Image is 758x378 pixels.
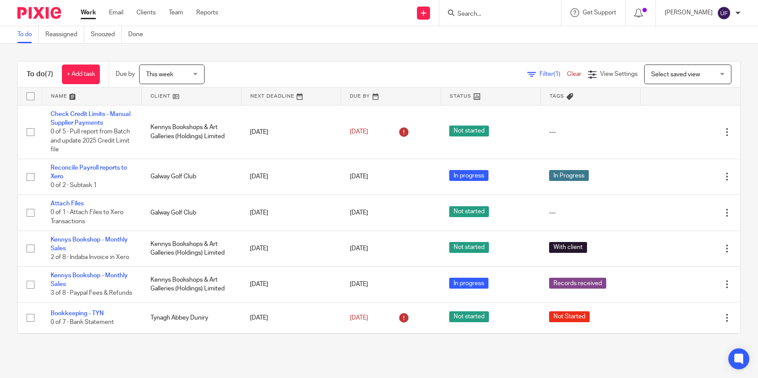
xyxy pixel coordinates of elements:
[91,26,122,43] a: Snoozed
[142,302,242,333] td: Tynagh Abbey Duniry
[717,6,731,20] img: svg%3E
[553,71,560,77] span: (1)
[142,159,242,194] td: Galway Golf Club
[350,315,368,321] span: [DATE]
[549,208,632,217] div: ---
[142,105,242,159] td: Kennys Bookshops & Art Galleries (Holdings) Limited
[51,310,104,317] a: Bookkeeping - TYN
[449,206,489,217] span: Not started
[116,70,135,78] p: Due by
[550,94,564,99] span: Tags
[350,210,368,216] span: [DATE]
[549,242,587,253] span: With client
[539,71,567,77] span: Filter
[457,10,535,18] input: Search
[449,126,489,136] span: Not started
[51,201,84,207] a: Attach Files
[549,311,590,322] span: Not Started
[241,302,341,333] td: [DATE]
[81,8,96,17] a: Work
[241,266,341,302] td: [DATE]
[51,129,130,153] span: 0 of 5 · Pull report from Batch and update 2025 Credit Limit file
[62,65,100,84] a: + Add task
[51,237,128,252] a: Kennys Bookshop - Monthly Sales
[17,7,61,19] img: Pixie
[51,165,127,180] a: Reconcile Payroll reports to Xero
[142,266,242,302] td: Kennys Bookshops & Art Galleries (Holdings) Limited
[45,71,53,78] span: (7)
[651,72,700,78] span: Select saved view
[549,278,606,289] span: Records received
[350,281,368,287] span: [DATE]
[600,71,638,77] span: View Settings
[449,311,489,322] span: Not started
[51,210,123,225] span: 0 of 1 · Attach Files to Xero Transactions
[449,242,489,253] span: Not started
[449,170,488,181] span: In progress
[51,111,130,126] a: Check Credit Limits - Manual Supplier Payments
[241,159,341,194] td: [DATE]
[51,319,114,325] span: 0 of 7 · Bank Statement
[137,8,156,17] a: Clients
[27,70,53,79] h1: To do
[567,71,581,77] a: Clear
[350,174,368,180] span: [DATE]
[128,26,150,43] a: Done
[665,8,713,17] p: [PERSON_NAME]
[45,26,84,43] a: Reassigned
[169,8,183,17] a: Team
[51,290,132,296] span: 3 of 8 · Paypal Fees & Refunds
[51,272,128,287] a: Kennys Bookshop - Monthly Sales
[241,105,341,159] td: [DATE]
[109,8,123,17] a: Email
[241,231,341,266] td: [DATE]
[449,278,488,289] span: In progress
[196,8,218,17] a: Reports
[51,183,97,189] span: 0 of 2 · Subtask 1
[549,128,632,136] div: ---
[51,254,129,260] span: 2 of 8 · Indaba Invoice in Xero
[142,195,242,231] td: Galway Golf Club
[583,10,616,16] span: Get Support
[146,72,173,78] span: This week
[241,195,341,231] td: [DATE]
[549,170,589,181] span: In Progress
[17,26,39,43] a: To do
[142,231,242,266] td: Kennys Bookshops & Art Galleries (Holdings) Limited
[350,245,368,252] span: [DATE]
[350,129,368,135] span: [DATE]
